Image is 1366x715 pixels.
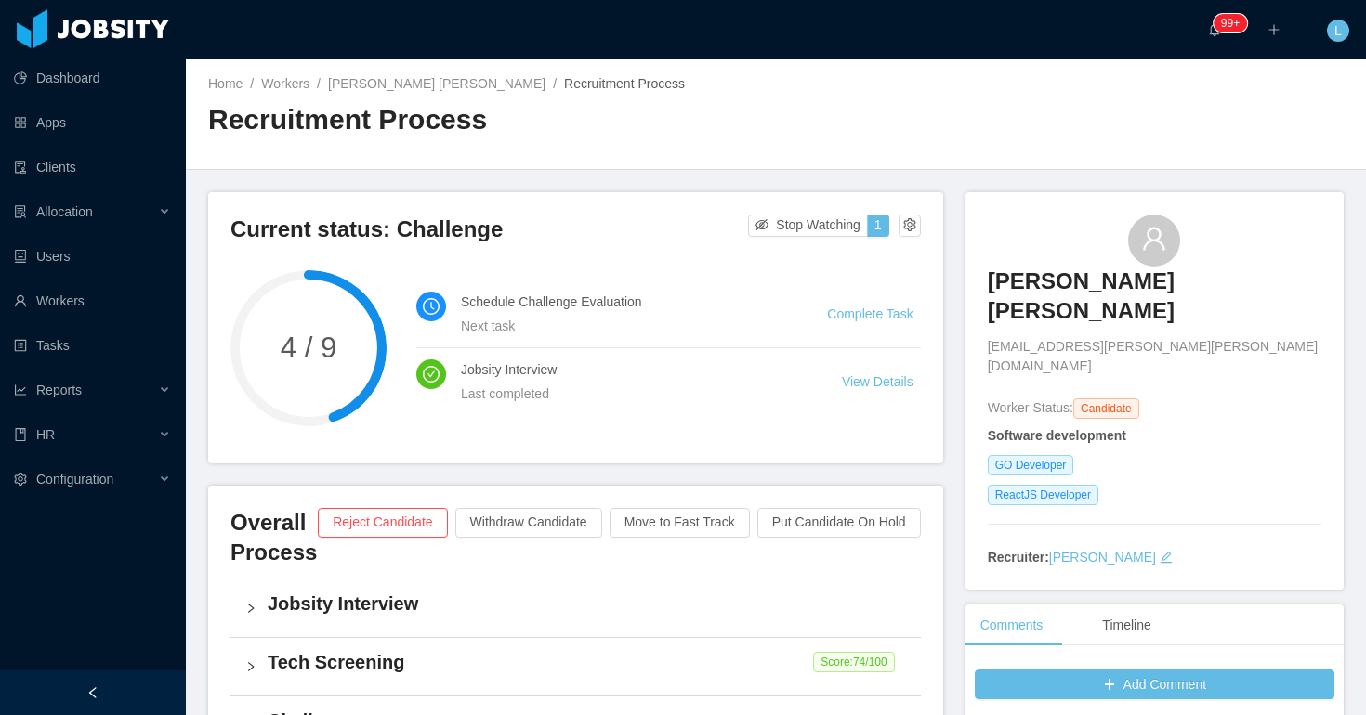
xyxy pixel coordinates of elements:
i: icon: check-circle [423,366,440,383]
a: icon: userWorkers [14,282,171,319]
i: icon: book [14,428,27,441]
strong: Software development [988,428,1126,443]
i: icon: solution [14,205,27,218]
span: ReactJS Developer [988,485,1098,505]
h4: Tech Screening [268,649,906,675]
i: icon: clock-circle [423,298,440,315]
a: Complete Task [827,306,913,321]
button: Move to Fast Track [610,508,750,538]
span: / [250,76,254,91]
button: Put Candidate On Hold [757,508,921,538]
button: icon: eye-invisibleStop Watching [748,214,868,237]
button: Withdraw Candidate [455,508,602,538]
h3: Current status: Challenge [230,214,748,244]
div: icon: rightJobsity Interview [230,579,921,637]
div: Last completed [461,383,797,404]
i: icon: user [1141,226,1167,252]
a: icon: appstoreApps [14,104,171,141]
a: icon: pie-chartDashboard [14,59,171,97]
span: HR [36,427,55,442]
a: [PERSON_NAME] [PERSON_NAME] [328,76,545,91]
span: Reports [36,383,82,397]
span: Recruitment Process [564,76,685,91]
a: View Details [842,374,913,389]
h3: Overall Process [230,508,318,568]
span: / [553,76,557,91]
i: icon: plus [1267,23,1281,36]
a: icon: robotUsers [14,238,171,275]
a: icon: profileTasks [14,327,171,364]
h4: Jobsity Interview [461,359,797,380]
i: icon: bell [1208,23,1221,36]
span: L [1334,19,1342,42]
h4: Jobsity Interview [268,591,906,617]
span: Candidate [1073,398,1139,419]
i: icon: setting [14,473,27,486]
span: [EMAIL_ADDRESS][PERSON_NAME][PERSON_NAME][DOMAIN_NAME] [988,337,1321,376]
div: Timeline [1087,604,1165,646]
button: icon: plusAdd Comment [975,669,1334,699]
i: icon: line-chart [14,383,27,396]
div: Comments [965,604,1058,646]
strong: Recruiter: [988,550,1049,565]
a: icon: auditClients [14,149,171,186]
h4: Schedule Challenge Evaluation [461,292,782,312]
span: GO Developer [988,455,1074,475]
div: Next task [461,316,782,336]
span: Worker Status: [988,400,1073,415]
div: icon: rightTech Screening [230,638,921,695]
a: [PERSON_NAME] [PERSON_NAME] [988,266,1321,338]
sup: 2145 [1214,14,1247,32]
a: [PERSON_NAME] [1049,550,1156,565]
h2: Recruitment Process [208,101,776,139]
a: Workers [261,76,309,91]
span: Allocation [36,204,93,219]
h3: [PERSON_NAME] [PERSON_NAME] [988,266,1321,327]
button: icon: setting [899,214,921,237]
span: / [317,76,321,91]
span: 4 / 9 [230,333,387,362]
i: icon: right [245,603,256,614]
button: Reject Candidate [318,508,447,538]
span: Configuration [36,472,113,487]
a: Home [208,76,243,91]
i: icon: edit [1160,551,1173,564]
button: 1 [867,214,889,237]
i: icon: right [245,661,256,672]
span: Score: 74 /100 [813,652,894,672]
